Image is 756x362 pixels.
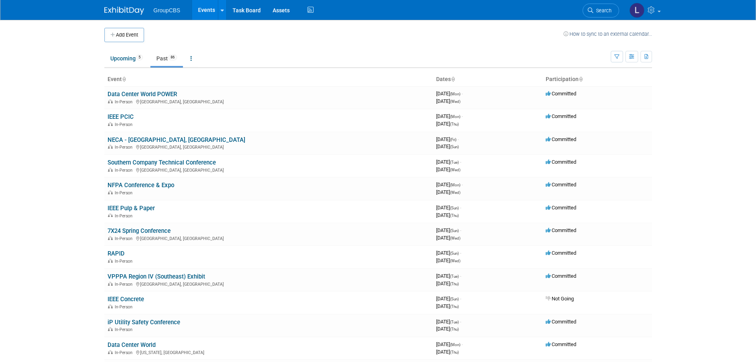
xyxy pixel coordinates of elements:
span: In-Person [115,236,135,241]
a: NFPA Conference & Expo [108,182,174,189]
img: In-Person Event [108,327,113,331]
span: In-Person [115,327,135,332]
span: [DATE] [436,349,459,355]
span: (Sun) [450,297,459,301]
span: In-Person [115,282,135,287]
span: - [460,205,461,211]
span: [DATE] [436,136,459,142]
span: - [462,91,463,97]
span: GroupCBS [154,7,181,14]
span: (Thu) [450,282,459,286]
span: [DATE] [436,121,459,127]
span: (Wed) [450,236,460,240]
span: Committed [546,273,576,279]
span: [DATE] [436,98,460,104]
img: In-Person Event [108,145,113,149]
a: Southern Company Technical Conference [108,159,216,166]
img: In-Person Event [108,259,113,263]
div: [GEOGRAPHIC_DATA], [GEOGRAPHIC_DATA] [108,166,430,173]
span: - [462,341,463,347]
img: In-Person Event [108,190,113,194]
span: [DATE] [436,143,459,149]
span: [DATE] [436,250,461,256]
span: Committed [546,205,576,211]
img: In-Person Event [108,99,113,103]
span: - [460,319,461,325]
span: [DATE] [436,91,463,97]
span: (Thu) [450,350,459,354]
span: - [462,182,463,188]
a: IEEE Pulp & Paper [108,205,155,212]
a: iP Utility Safety Conference [108,319,180,326]
span: Committed [546,91,576,97]
a: Search [583,4,619,17]
a: IEEE Concrete [108,296,144,303]
span: (Wed) [450,99,460,104]
a: Data Center World POWER [108,91,177,98]
span: - [460,227,461,233]
span: (Thu) [450,327,459,331]
span: In-Person [115,350,135,355]
span: [DATE] [436,341,463,347]
span: [DATE] [436,319,461,325]
span: Not Going [546,296,574,302]
img: In-Person Event [108,350,113,354]
span: Committed [546,227,576,233]
span: (Wed) [450,168,460,172]
img: In-Person Event [108,213,113,217]
span: (Sun) [450,228,459,233]
span: Search [593,8,612,14]
span: [DATE] [436,113,463,119]
span: (Mon) [450,114,460,119]
span: [DATE] [436,235,460,241]
a: Data Center World [108,341,156,348]
span: (Wed) [450,259,460,263]
span: [DATE] [436,273,461,279]
span: Committed [546,341,576,347]
span: [DATE] [436,257,460,263]
span: Committed [546,113,576,119]
button: Add Event [104,28,144,42]
span: (Sun) [450,251,459,256]
div: [GEOGRAPHIC_DATA], [GEOGRAPHIC_DATA] [108,235,430,241]
span: - [462,113,463,119]
span: (Sun) [450,145,459,149]
span: (Thu) [450,122,459,126]
span: [DATE] [436,326,459,332]
span: In-Person [115,99,135,105]
img: In-Person Event [108,122,113,126]
span: (Mon) [450,343,460,347]
span: [DATE] [436,303,459,309]
div: [GEOGRAPHIC_DATA], [GEOGRAPHIC_DATA] [108,143,430,150]
a: IEEE PCIC [108,113,134,120]
div: [GEOGRAPHIC_DATA], [GEOGRAPHIC_DATA] [108,98,430,105]
a: Past86 [150,51,183,66]
th: Participation [542,73,652,86]
img: In-Person Event [108,236,113,240]
span: In-Person [115,190,135,196]
a: Sort by Event Name [122,76,126,82]
span: - [460,250,461,256]
span: [DATE] [436,205,461,211]
span: [DATE] [436,281,459,287]
span: (Tue) [450,160,459,165]
span: In-Person [115,304,135,310]
a: Upcoming5 [104,51,149,66]
span: Committed [546,319,576,325]
span: 5 [136,54,143,60]
a: How to sync to an external calendar... [564,31,652,37]
span: Committed [546,136,576,142]
span: (Fri) [450,137,456,142]
span: Committed [546,159,576,165]
span: - [458,136,459,142]
span: [DATE] [436,189,460,195]
img: In-Person Event [108,282,113,286]
th: Event [104,73,433,86]
span: [DATE] [436,212,459,218]
a: RAPID [108,250,125,257]
span: - [460,159,461,165]
span: (Tue) [450,320,459,324]
a: Sort by Start Date [451,76,455,82]
span: Committed [546,182,576,188]
span: In-Person [115,259,135,264]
